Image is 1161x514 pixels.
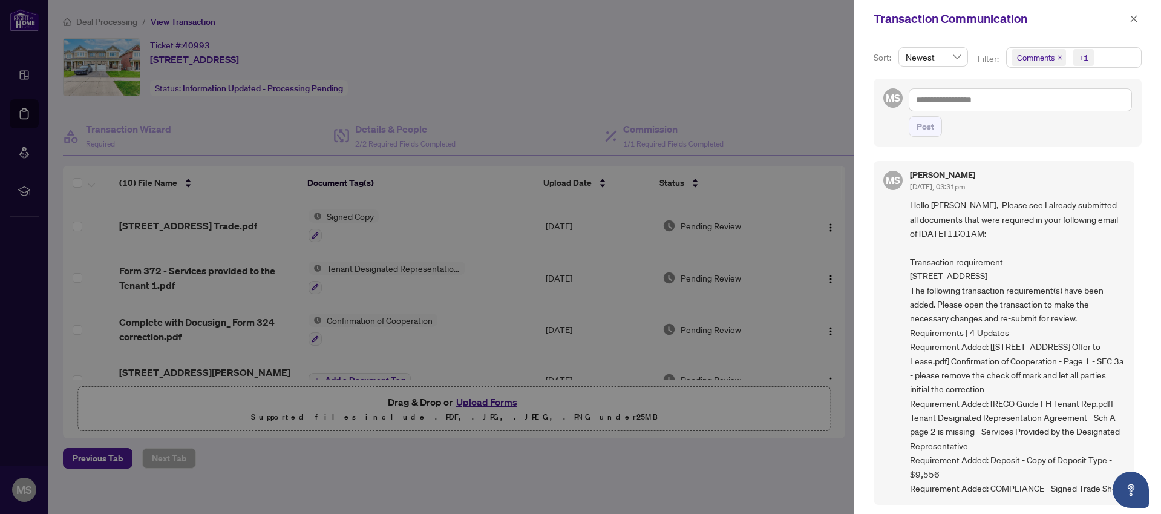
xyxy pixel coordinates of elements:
[909,116,942,137] button: Post
[886,173,900,188] span: MS
[1012,49,1066,66] span: Comments
[886,90,900,106] span: MS
[874,51,894,64] p: Sort:
[910,182,965,191] span: [DATE], 03:31pm
[910,171,975,179] h5: [PERSON_NAME]
[874,10,1126,28] div: Transaction Communication
[910,198,1125,495] span: Hello [PERSON_NAME], Please see I already submitted all documents that were required in your foll...
[1113,472,1149,508] button: Open asap
[978,52,1001,65] p: Filter:
[1057,54,1063,61] span: close
[1017,51,1055,64] span: Comments
[1130,15,1138,23] span: close
[1079,51,1088,64] div: +1
[906,48,961,66] span: Newest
